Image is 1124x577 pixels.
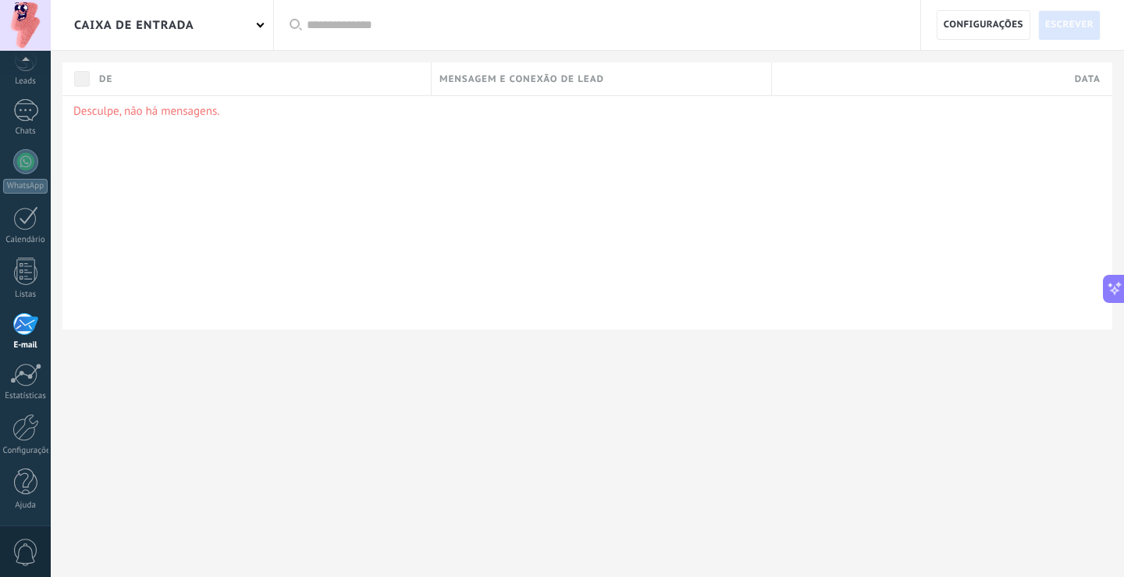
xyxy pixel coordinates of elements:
span: Configurações [944,11,1023,39]
div: Leads [3,77,48,87]
span: De [99,72,112,87]
div: Listas [3,290,48,300]
span: Data [1075,72,1101,87]
span: Mensagem e conexão de lead [439,72,604,87]
div: Ajuda [3,500,48,511]
p: Desculpe, não há mensagens. [73,104,1101,119]
div: Chats [3,126,48,137]
span: Escrever [1045,11,1094,39]
div: Calendário [3,235,48,245]
div: Estatísticas [3,391,48,401]
div: E-mail [3,340,48,351]
a: Escrever [1038,10,1101,40]
div: WhatsApp [3,179,48,194]
div: Configurações [3,446,48,456]
a: Configurações [937,10,1030,40]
